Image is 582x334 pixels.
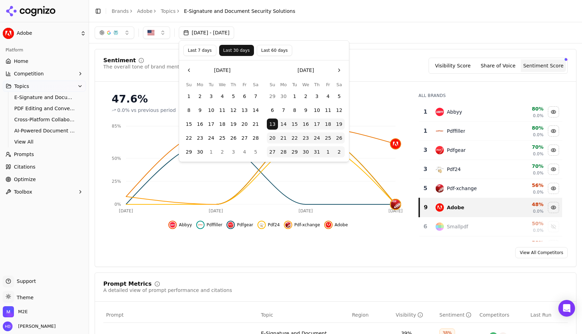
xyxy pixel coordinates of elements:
[419,103,562,122] tr: 1abbyyAbbyy80%0.0%Hide abbyy data
[294,222,320,228] span: Pdf-xchange
[422,184,429,193] div: 5
[183,81,194,88] th: Sunday
[237,222,253,228] span: Pdfgear
[194,119,206,130] button: Monday, June 16th, 2025
[322,146,334,157] button: Friday, August 1st, 2025, selected
[148,29,154,36] img: US
[267,91,278,102] button: Sunday, June 29th, 2025
[14,163,35,170] span: Citations
[289,105,300,116] button: Tuesday, July 8th, 2025
[289,146,300,157] button: Tuesday, July 29th, 2025, selected
[14,58,28,65] span: Home
[14,105,75,112] span: PDF Editing and Conversion Tools
[447,128,465,135] div: Pdffiller
[14,176,36,183] span: Optimize
[422,108,429,116] div: 1
[268,222,280,228] span: Pdf24
[322,119,334,130] button: Friday, July 18th, 2025, selected
[184,8,295,15] span: E-Signature and Document Security Solutions
[261,311,273,318] span: Topic
[289,91,300,102] button: Tuesday, July 1st, 2025
[170,222,175,228] img: abbyy
[3,321,56,331] button: Open user button
[183,81,261,157] table: June 2025
[278,132,289,144] button: Monday, July 21st, 2025, selected
[322,105,334,116] button: Friday, July 11th, 2025
[217,105,228,116] button: Wednesday, June 11th, 2025
[419,179,562,198] tr: 5pdf-xchangePdf-xchange56%0.0%Hide pdf-xchange data
[334,91,345,102] button: Saturday, July 5th, 2025
[419,160,562,179] tr: 3pdf24Pdf2470%0.0%Hide pdf24 data
[507,220,543,227] div: 50%
[289,132,300,144] button: Tuesday, July 22nd, 2025, selected
[285,222,291,228] img: pdf-xchange
[217,132,228,144] button: Wednesday, June 25th, 2025
[114,202,121,207] tspan: 0%
[194,132,206,144] button: Monday, June 23rd, 2025
[507,163,543,170] div: 70%
[334,105,345,116] button: Saturday, July 12th, 2025
[239,146,250,157] button: Friday, July 4th, 2025
[179,26,234,39] button: [DATE] - [DATE]
[278,146,289,157] button: Monday, July 28th, 2025, selected
[194,91,206,102] button: Monday, June 2nd, 2025
[15,323,56,329] span: [PERSON_NAME]
[11,115,78,124] a: Cross-Platform Collaboration and Sharing
[558,300,575,317] div: Open Intercom Messenger
[18,309,28,315] span: M2E
[3,44,86,56] div: Platform
[430,59,476,72] button: Visibility Score
[477,307,528,323] th: Competitors
[548,145,559,156] button: Hide pdfgear data
[103,281,152,287] div: Prompt Metrics
[447,166,461,173] div: Pdf24
[419,198,562,217] tr: 9adobeAdobe48%0.0%Hide adobe data
[300,132,311,144] button: Wednesday, July 23rd, 2025, selected
[289,81,300,88] th: Tuesday
[324,221,348,229] button: Hide adobe data
[3,161,86,172] a: Citations
[334,146,345,157] button: Saturday, August 2nd, 2025, selected
[335,222,348,228] span: Adobe
[300,119,311,130] button: Wednesday, July 16th, 2025, selected
[228,146,239,157] button: Thursday, July 3rd, 2025
[436,165,444,173] img: pdf24
[226,221,253,229] button: Hide pdfgear data
[548,240,559,251] button: Show signnow data
[533,132,544,138] span: 0.0%
[447,147,465,154] div: Pdfgear
[391,139,400,149] img: adobe
[239,81,250,88] th: Friday
[137,8,152,15] a: Adobe
[14,116,75,123] span: Cross-Platform Collaboration and Sharing
[103,63,205,70] div: The overall tone of brand mentions by AI.
[103,307,258,323] th: Prompt
[419,141,562,160] tr: 3pdfgearPdfgear70%0.0%Hide pdfgear data
[447,223,468,230] div: Smallpdf
[507,239,543,246] div: 50%
[228,105,239,116] button: Thursday, June 12th, 2025
[250,119,261,130] button: Saturday, June 21st, 2025
[183,91,194,102] button: Sunday, June 1st, 2025
[11,104,78,113] a: PDF Editing and Conversion Tools
[14,138,75,145] span: View All
[437,307,477,323] th: sentiment
[479,311,509,318] span: Competitors
[284,221,320,229] button: Hide pdf-xchange data
[322,91,334,102] button: Friday, July 4th, 2025
[250,105,261,116] button: Saturday, June 14th, 2025
[533,113,544,119] span: 0.0%
[183,105,194,116] button: Sunday, June 8th, 2025
[422,146,429,154] div: 3
[419,236,562,255] tr: 50%Show signnow data
[391,199,400,209] img: pdf-xchange
[112,156,121,161] tspan: 50%
[112,8,129,14] a: Brands
[548,164,559,175] button: Hide pdf24 data
[239,91,250,102] button: Friday, June 6th, 2025
[194,81,206,88] th: Monday
[548,125,559,137] button: Hide pdffiller data
[298,209,313,213] tspan: [DATE]
[14,94,75,101] span: E-Signature and Document Security Solutions
[183,65,194,76] button: Go to the Previous Month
